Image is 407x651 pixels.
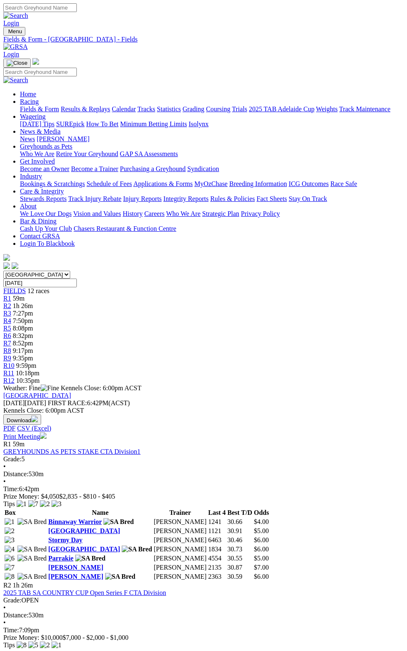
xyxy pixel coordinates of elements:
[249,105,314,113] a: 2025 TAB Adelaide Cup
[5,573,15,580] img: 8
[153,518,207,526] td: [PERSON_NAME]
[120,150,178,157] a: GAP SA Assessments
[71,165,118,172] a: Become a Trainer
[254,527,269,534] span: $5.00
[3,262,10,269] img: facebook.svg
[59,493,115,500] span: $2,835 - $810 - $405
[27,287,49,294] span: 12 races
[20,232,60,240] a: Contact GRSA
[3,68,77,76] input: Search
[5,509,16,516] span: Box
[20,105,59,113] a: Fields & Form
[20,105,404,113] div: Racing
[13,582,33,589] span: 1h 26m
[241,210,280,217] a: Privacy Policy
[133,180,193,187] a: Applications & Forms
[20,173,42,180] a: Industry
[254,518,269,525] span: $4.00
[37,135,89,142] a: [PERSON_NAME]
[20,98,39,105] a: Racing
[20,210,404,218] div: About
[3,612,404,619] div: 530m
[20,128,61,135] a: News & Media
[153,573,207,581] td: [PERSON_NAME]
[3,641,15,649] span: Tips
[120,120,187,127] a: Minimum Betting Limits
[17,546,47,553] img: SA Bred
[210,195,255,202] a: Rules & Policies
[86,120,119,127] a: How To Bet
[48,536,82,543] a: Stormy Day
[227,536,253,544] td: 30.46
[20,240,75,247] a: Login To Blackbook
[3,448,140,455] a: GREYHOUNDS AS PETS STAKE CTA Division1
[3,43,28,51] img: GRSA
[3,597,404,604] div: OPEN
[17,425,51,432] a: CSV (Excel)
[3,634,404,641] div: Prize Money: $10,000
[189,120,208,127] a: Isolynx
[48,546,120,553] a: [GEOGRAPHIC_DATA]
[208,545,226,553] td: 1834
[3,51,19,58] a: Login
[13,355,33,362] span: 9:35pm
[3,287,26,294] a: FIELDS
[48,555,73,562] a: Parrakie
[3,317,11,324] span: R4
[13,295,25,302] span: 59m
[20,150,54,157] a: Who We Are
[3,604,6,611] span: •
[157,105,181,113] a: Statistics
[28,641,38,649] img: 5
[7,60,27,66] img: Close
[28,500,38,508] img: 7
[202,210,239,217] a: Strategic Plan
[20,218,56,225] a: Bar & Dining
[16,377,40,384] span: 10:35pm
[3,310,11,317] a: R3
[5,518,15,526] img: 1
[227,509,253,517] th: Best T/D
[3,425,404,432] div: Download
[289,195,327,202] a: Stay On Track
[31,416,38,422] img: download.svg
[73,210,121,217] a: Vision and Values
[63,634,129,641] span: $7,000 - $2,000 - $1,000
[254,573,269,580] span: $6.00
[16,370,39,377] span: 10:18pm
[17,500,27,508] img: 1
[153,545,207,553] td: [PERSON_NAME]
[41,384,59,392] img: Fine
[208,536,226,544] td: 6463
[339,105,390,113] a: Track Maintenance
[3,355,11,362] a: R9
[3,362,15,369] a: R10
[20,150,404,158] div: Greyhounds as Pets
[51,641,61,649] img: 1
[13,441,25,448] span: 59m
[153,563,207,572] td: [PERSON_NAME]
[3,384,61,392] span: Weather: Fine
[229,180,287,187] a: Breeding Information
[20,165,69,172] a: Become an Owner
[208,527,226,535] td: 1121
[227,545,253,553] td: 30.73
[40,432,47,439] img: printer.svg
[3,76,28,84] img: Search
[208,518,226,526] td: 1241
[3,627,404,634] div: 7:09pm
[48,399,130,406] span: 6:42PM(ACST)
[48,564,103,571] a: [PERSON_NAME]
[3,347,11,354] span: R8
[20,195,66,202] a: Stewards Reports
[183,105,204,113] a: Grading
[227,573,253,581] td: 30.59
[112,105,136,113] a: Calendar
[40,641,50,649] img: 2
[3,597,22,604] span: Grade:
[3,433,47,440] a: Print Meeting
